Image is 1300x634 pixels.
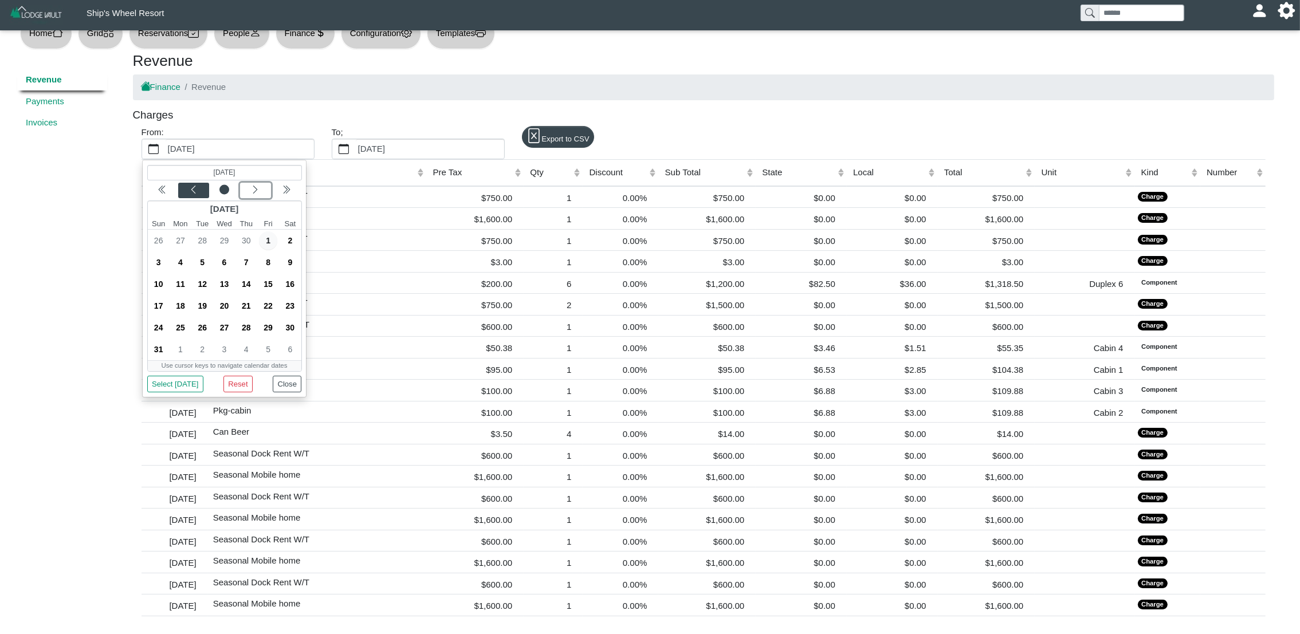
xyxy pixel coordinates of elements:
div: $1,600.00 [429,211,521,226]
span: 30 [281,318,299,337]
button: Reservationscalendar2 check [129,18,208,49]
div: $6.88 [759,383,844,398]
div: State [762,166,834,179]
div: [DATE] [144,490,205,506]
div: Number [1207,166,1254,179]
div: $3.00 [850,404,935,420]
div: $0.00 [759,447,844,463]
div: $0.00 [759,190,844,205]
div: 0.00% [586,361,655,377]
div: 1/2/2024 [191,338,213,360]
div: $200.00 [429,275,521,291]
svg: calendar2 check [188,27,199,38]
svg: file excel [527,128,541,143]
div: 12/1/2023 [257,230,278,251]
div: $600.00 [941,533,1032,549]
div: $55.35 [941,340,1032,355]
div: [DATE] [144,447,205,463]
div: [DATE] [144,404,205,420]
div: 0.00% [586,511,655,527]
div: Cabin 4 [1038,340,1132,355]
div: $0.00 [850,468,935,484]
svg: house fill [142,82,150,91]
span: Pkg-cabin [211,403,252,415]
div: $1.51 [850,340,935,355]
div: $0.00 [850,318,935,334]
div: $0.00 [759,297,844,312]
small: Tuesday [191,218,213,230]
div: $1,318.50 [941,275,1032,291]
div: $600.00 [429,318,521,334]
div: $6.88 [759,404,844,420]
div: [DATE] [144,533,205,549]
div: Kind [1141,166,1188,179]
div: $750.00 [941,233,1032,248]
div: 11/28/2023 [191,230,213,251]
div: $0.00 [850,233,935,248]
button: calendar [142,139,166,159]
div: 12/2/2023 [279,230,301,251]
span: Component [1138,342,1181,352]
div: 12/23/2023 [279,295,301,317]
div: $600.00 [941,490,1032,506]
div: 0.00% [586,447,655,463]
label: [DATE] [356,139,504,159]
div: 1/4/2024 [235,338,257,360]
span: 29 [259,318,277,337]
span: 28 [237,318,255,337]
div: $750.00 [941,190,1032,205]
div: 12/9/2023 [279,251,301,273]
div: 11/29/2023 [213,230,235,251]
div: 12/13/2023 [213,273,235,295]
div: $109.88 [941,383,1032,398]
div: 12/26/2023 [191,317,213,338]
div: $600.00 [661,318,753,334]
div: 11/30/2023 [235,230,257,251]
div: 2 [527,297,580,312]
div: 4 [527,426,580,441]
div: $50.38 [429,340,521,355]
button: calendar [332,139,356,159]
div: 1 [527,511,580,527]
small: Thursday [235,218,257,230]
button: Previous year [147,183,178,198]
div: 0.00% [586,533,655,549]
span: Seasonal Mobile home [211,510,301,522]
div: 12/28/2023 [235,317,257,338]
div: 12/31/2023 [147,338,169,360]
span: 26 [149,231,167,250]
div: 12/22/2023 [257,295,278,317]
div: 12/7/2023 [235,251,257,273]
div: 1 [527,211,580,226]
div: $750.00 [429,297,521,312]
div: $36.00 [850,275,935,291]
div: 1 [527,490,580,506]
span: 2 [193,340,211,359]
div: 12/24/2023 [147,317,169,338]
div: $0.00 [850,254,935,269]
div: 1/3/2024 [213,338,235,360]
div: $0.00 [850,511,935,527]
div: $1,600.00 [661,211,753,226]
svg: chevron double left [281,185,290,194]
img: Z [9,5,64,25]
div: Duplex 6 [1038,275,1132,291]
div: 6 [527,275,580,291]
button: Next year [270,183,301,198]
svg: printer [475,27,486,38]
span: 4 [237,340,255,359]
div: $600.00 [429,490,521,506]
div: 1 [527,468,580,484]
small: Saturday [279,218,301,230]
svg: chevron double left [158,185,167,194]
div: $0.00 [759,468,844,484]
svg: person fill [1255,6,1264,15]
span: 15 [259,275,277,293]
div: 0.00% [586,340,655,355]
div: $0.00 [759,490,844,506]
div: 0.00% [586,490,655,506]
div: 0.00% [586,254,655,269]
div: Calendar navigation [147,183,301,198]
svg: gear fill [1282,6,1291,15]
div: 1 [527,340,580,355]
